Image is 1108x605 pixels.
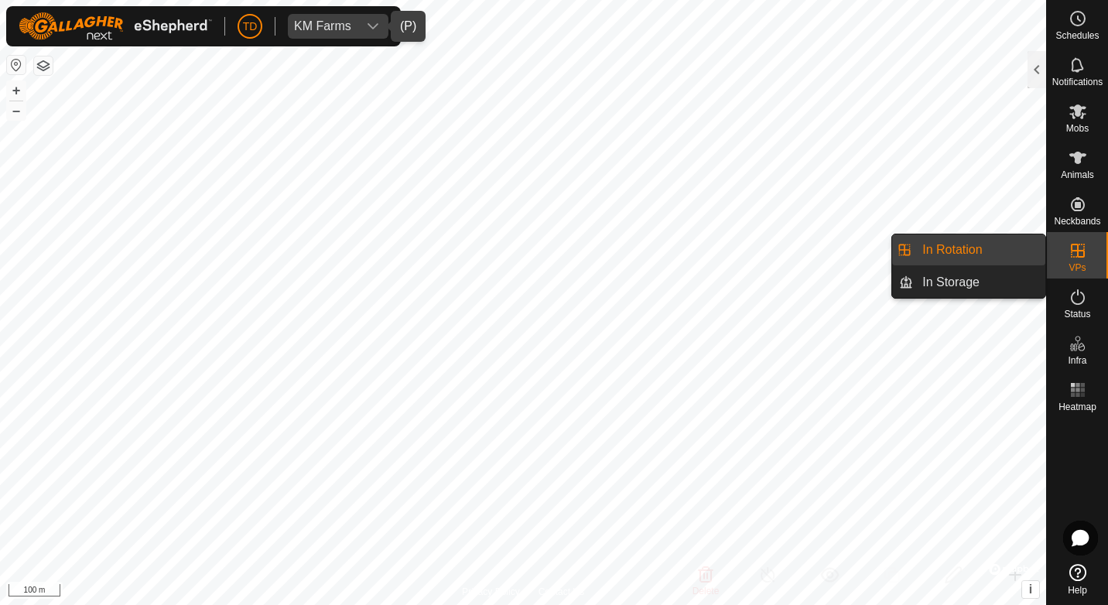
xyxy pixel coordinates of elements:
span: Notifications [1052,77,1103,87]
span: Infra [1068,356,1086,365]
a: In Storage [913,267,1045,298]
div: dropdown trigger [357,14,388,39]
span: TD [243,19,258,35]
span: Animals [1061,170,1094,179]
button: Map Layers [34,56,53,75]
span: Help [1068,586,1087,595]
button: i [1022,581,1039,598]
span: In Storage [922,273,980,292]
span: Status [1064,309,1090,319]
img: Gallagher Logo [19,12,212,40]
button: – [7,101,26,120]
li: In Storage [892,267,1045,298]
li: In Rotation [892,234,1045,265]
button: + [7,81,26,100]
a: Help [1047,558,1108,601]
span: In Rotation [922,241,982,259]
a: Contact Us [539,585,584,599]
span: VPs [1069,263,1086,272]
button: Reset Map [7,56,26,74]
span: Neckbands [1054,217,1100,226]
a: In Rotation [913,234,1045,265]
div: KM Farms [294,20,351,32]
span: Heatmap [1058,402,1096,412]
span: Mobs [1066,124,1089,133]
span: i [1029,583,1032,596]
span: Schedules [1055,31,1099,40]
a: Privacy Policy [462,585,520,599]
span: KM Farms [288,14,357,39]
